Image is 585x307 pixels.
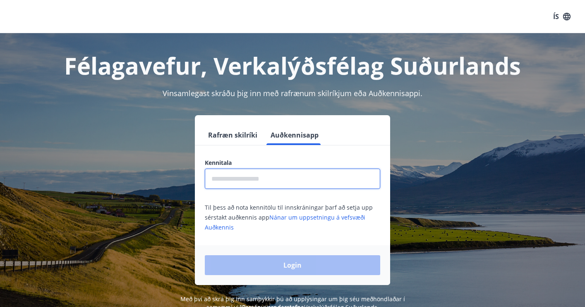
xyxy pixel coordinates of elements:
button: Rafræn skilríki [205,125,261,145]
span: Vinsamlegast skráðu þig inn með rafrænum skilríkjum eða Auðkennisappi. [163,88,422,98]
button: ÍS [549,9,575,24]
label: Kennitala [205,159,380,167]
a: Nánar um uppsetningu á vefsvæði Auðkennis [205,213,365,231]
button: Auðkennisapp [267,125,322,145]
span: Til þess að nota kennitölu til innskráningar þarf að setja upp sérstakt auðkennis app [205,203,373,231]
h1: Félagavefur, Verkalýðsfélag Suðurlands [10,50,575,81]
